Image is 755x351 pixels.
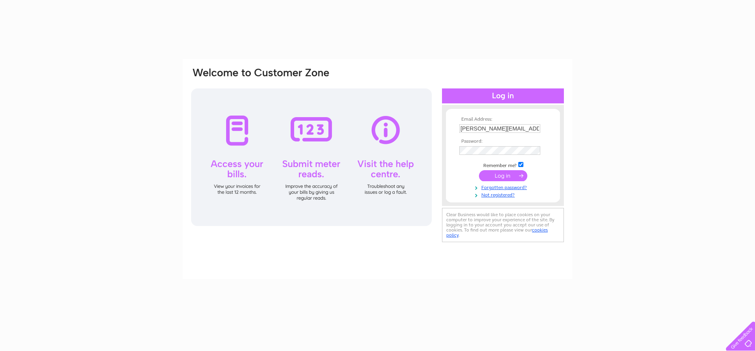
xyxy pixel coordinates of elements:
[457,139,549,144] th: Password:
[446,227,548,238] a: cookies policy
[459,191,549,198] a: Not registered?
[457,117,549,122] th: Email Address:
[442,208,564,242] div: Clear Business would like to place cookies on your computer to improve your experience of the sit...
[479,170,527,181] input: Submit
[457,161,549,169] td: Remember me?
[459,183,549,191] a: Forgotten password?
